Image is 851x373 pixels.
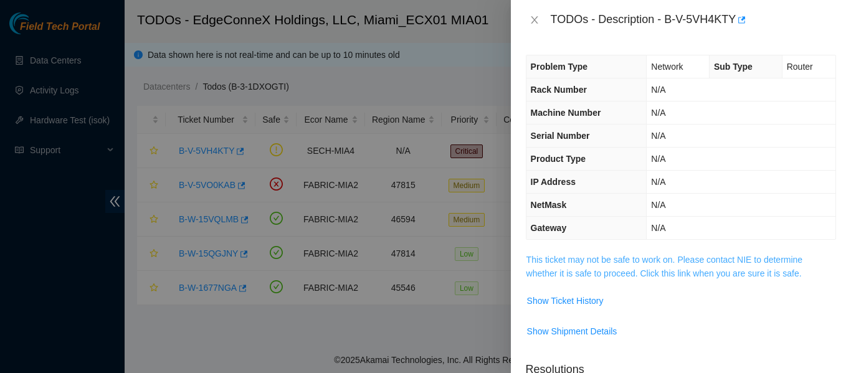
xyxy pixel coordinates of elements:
[714,62,753,72] span: Sub Type
[531,154,586,164] span: Product Type
[651,62,683,72] span: Network
[526,255,803,278] a: This ticket may not be safe to work on. Please contact NIE to determine whether it is safe to pro...
[531,223,567,233] span: Gateway
[531,177,576,187] span: IP Address
[651,200,665,210] span: N/A
[526,14,543,26] button: Close
[531,200,567,210] span: NetMask
[651,85,665,95] span: N/A
[651,108,665,118] span: N/A
[526,321,618,341] button: Show Shipment Details
[531,85,587,95] span: Rack Number
[527,294,604,308] span: Show Ticket History
[551,10,836,30] div: TODOs - Description - B-V-5VH4KTY
[527,324,617,338] span: Show Shipment Details
[651,223,665,233] span: N/A
[531,62,588,72] span: Problem Type
[651,131,665,141] span: N/A
[651,154,665,164] span: N/A
[530,15,540,25] span: close
[531,108,601,118] span: Machine Number
[787,62,813,72] span: Router
[531,131,590,141] span: Serial Number
[651,177,665,187] span: N/A
[526,291,604,311] button: Show Ticket History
